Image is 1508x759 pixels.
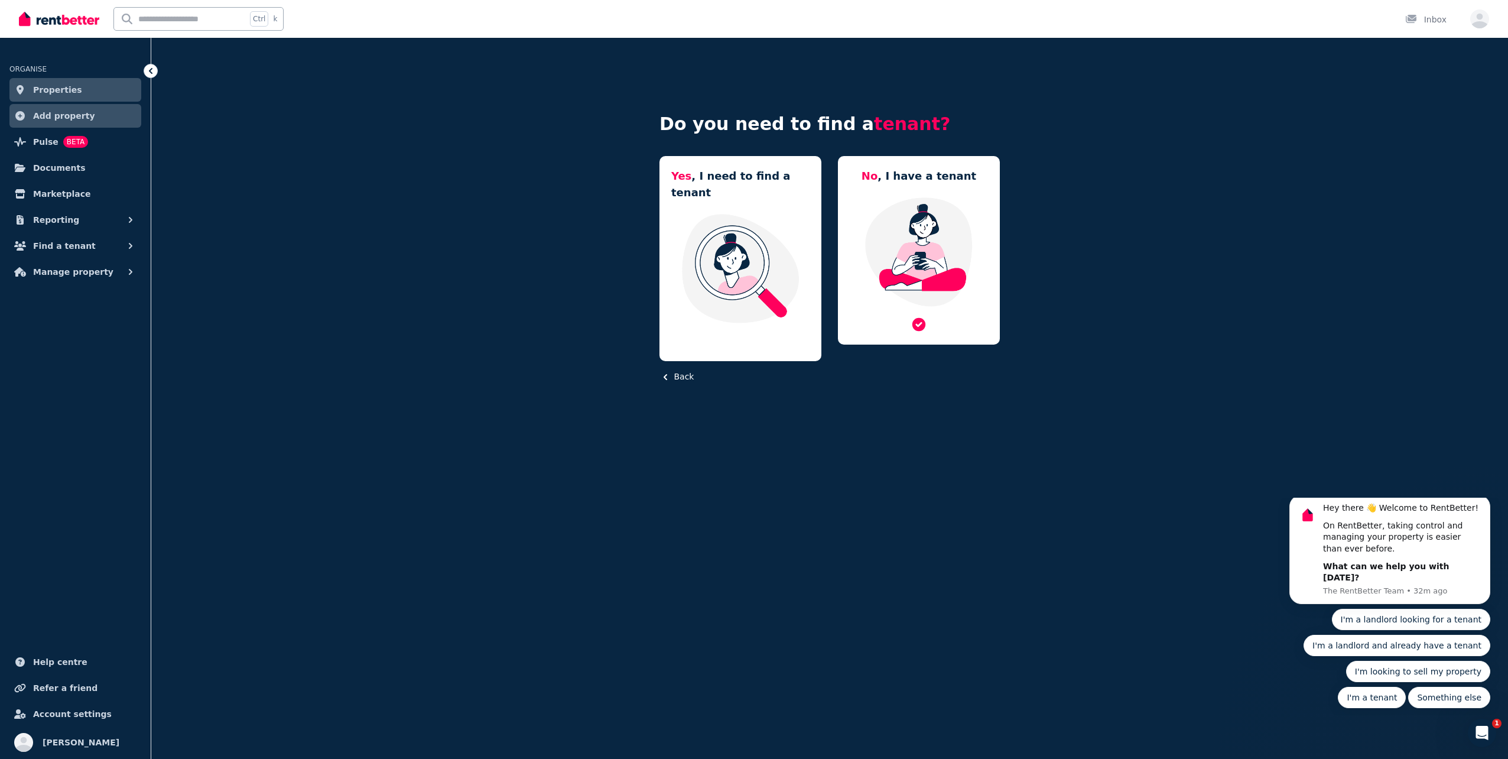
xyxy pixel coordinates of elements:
div: On RentBetter, taking control and managing your property is easier than ever before. [51,22,210,57]
h5: , I need to find a tenant [671,168,810,201]
h4: Do you need to find a [659,113,1000,135]
div: Quick reply options [18,111,219,210]
span: Manage property [33,265,113,279]
span: Properties [33,83,82,97]
b: What can we help you with [DATE]? [51,64,177,85]
a: Marketplace [9,182,141,206]
span: BETA [63,136,88,148]
span: Reporting [33,213,79,227]
div: Hey there 👋 Welcome to RentBetter! [51,5,210,17]
button: Quick reply: I'm a tenant [66,189,134,210]
button: Quick reply: Something else [136,189,219,210]
span: Pulse [33,135,58,149]
span: No [862,170,877,182]
button: Find a tenant [9,234,141,258]
iframe: Intercom notifications message [1272,498,1508,715]
span: Refer a friend [33,681,97,695]
a: Refer a friend [9,676,141,700]
span: k [273,14,277,24]
span: Marketplace [33,187,90,201]
img: Manage my property [850,196,988,307]
button: Quick reply: I'm a landlord and already have a tenant [32,137,219,158]
span: ORGANISE [9,65,47,73]
span: Account settings [33,707,112,721]
a: PulseBETA [9,130,141,154]
h5: , I have a tenant [862,168,976,184]
a: Documents [9,156,141,180]
span: [PERSON_NAME] [43,735,119,750]
span: Ctrl [250,11,268,27]
button: Reporting [9,208,141,232]
a: Account settings [9,702,141,726]
span: tenant? [874,113,950,134]
img: RentBetter [19,10,99,28]
a: Add property [9,104,141,128]
button: Quick reply: I'm looking to sell my property [74,163,219,184]
span: Yes [671,170,691,182]
a: Properties [9,78,141,102]
p: Message from The RentBetter Team, sent 32m ago [51,88,210,99]
button: Manage property [9,260,141,284]
a: Help centre [9,650,141,674]
img: Profile image for The RentBetter Team [27,8,45,27]
span: Find a tenant [33,239,96,253]
span: Add property [33,109,95,123]
span: 1 [1492,719,1501,728]
div: Inbox [1405,14,1447,25]
img: I need a tenant [671,213,810,324]
span: Help centre [33,655,87,669]
div: Message content [51,5,210,86]
iframe: Intercom live chat [1468,719,1496,747]
button: Quick reply: I'm a landlord looking for a tenant [60,111,219,132]
button: Back [659,371,694,383]
span: Documents [33,161,86,175]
